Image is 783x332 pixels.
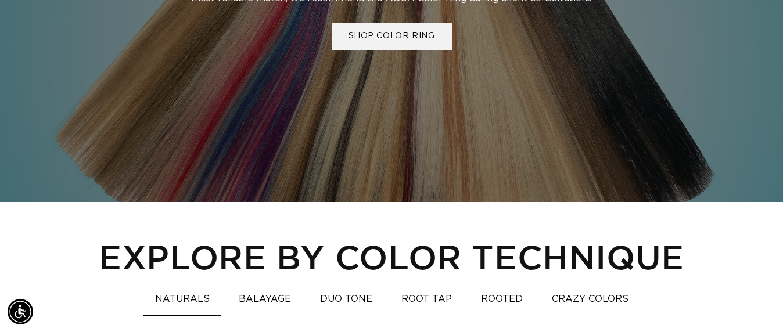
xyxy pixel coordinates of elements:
div: Accessibility Menu [8,299,33,324]
a: SHOP COLOR RING [332,23,452,50]
button: NATURALS [143,288,221,311]
button: BALAYAGE [227,288,303,311]
iframe: Chat Widget [725,276,783,332]
h2: EXPLORE BY COLOR TECHNIQUE [69,237,714,276]
button: CRAZY COLORS [540,288,640,311]
button: DUO TONE [308,288,384,311]
button: ROOT TAP [390,288,464,311]
button: ROOTED [469,288,534,311]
